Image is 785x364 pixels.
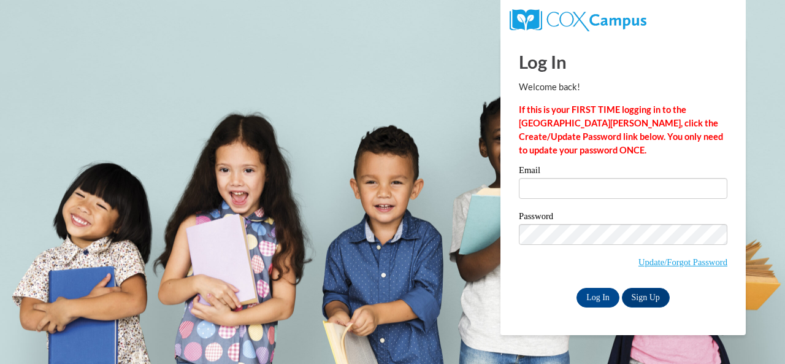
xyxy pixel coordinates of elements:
label: Password [519,212,727,224]
a: Sign Up [622,288,670,308]
h1: Log In [519,49,727,74]
input: Log In [576,288,619,308]
a: COX Campus [510,14,646,25]
a: Update/Forgot Password [638,257,727,267]
strong: If this is your FIRST TIME logging in to the [GEOGRAPHIC_DATA][PERSON_NAME], click the Create/Upd... [519,104,723,155]
label: Email [519,166,727,178]
img: COX Campus [510,9,646,31]
p: Welcome back! [519,80,727,94]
